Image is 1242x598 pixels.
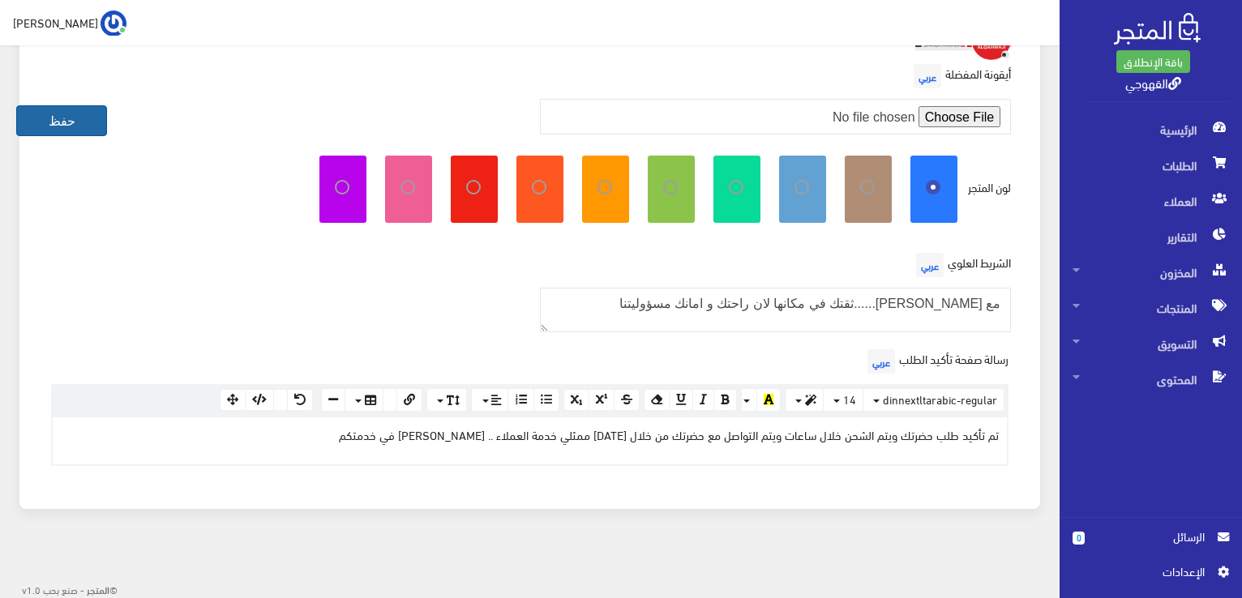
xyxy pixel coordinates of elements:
textarea: مع [PERSON_NAME]......ثقتك في مكانها لان راحتك و امانك مسؤوليتنا [540,288,1012,332]
span: المخزون [1073,254,1229,290]
img: ... [101,11,126,36]
a: القهوجي [1125,70,1181,94]
a: العملاء [1060,183,1242,219]
label: أيقونة المفضلة [910,60,1011,92]
span: التسويق [1073,326,1229,361]
span: dinnextltarabic-regular [883,389,997,409]
a: الرئيسية [1060,112,1242,147]
a: ... [PERSON_NAME] [13,10,126,36]
a: المحتوى [1060,361,1242,397]
img: . [1114,13,1201,45]
a: 0 الرسائل [1073,528,1229,562]
a: المنتجات [1060,290,1242,326]
span: العملاء [1073,183,1229,219]
a: باقة الإنطلاق [1116,50,1190,73]
span: - صنع بحب v1.0 [22,580,84,598]
a: التقارير [1060,219,1242,254]
a: المخزون [1060,254,1242,290]
span: عربي [867,349,895,374]
button: حفظ [16,105,107,136]
span: اﻹعدادات [1086,562,1204,580]
strong: المتجر [87,582,109,596]
p: تم تأكيد طلب حضرتك ويتم الشحن خلال ساعات ويتم التواصل مع حضرتك من خلال [DATE] ممثلي خدمة العملاء ... [61,425,999,443]
label: رسالة صفحة تأكيد الطلب [863,345,1009,378]
label: الشريط العلوي [912,249,1011,281]
a: الطلبات [1060,147,1242,183]
span: عربي [914,64,941,88]
span: 14 [843,389,856,409]
span: الرئيسية [1073,112,1229,147]
span: عربي [916,253,944,277]
span: الطلبات [1073,147,1229,183]
span: 0 [1073,532,1085,545]
button: dinnextltarabic-regular [863,388,1004,412]
a: اﻹعدادات [1073,562,1229,588]
span: المنتجات [1073,290,1229,326]
span: [PERSON_NAME] [13,12,98,32]
span: المحتوى [1073,361,1229,397]
button: 14 [823,388,863,412]
label: لون المتجر [968,178,1011,196]
span: التقارير [1073,219,1229,254]
span: الرسائل [1098,528,1205,545]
